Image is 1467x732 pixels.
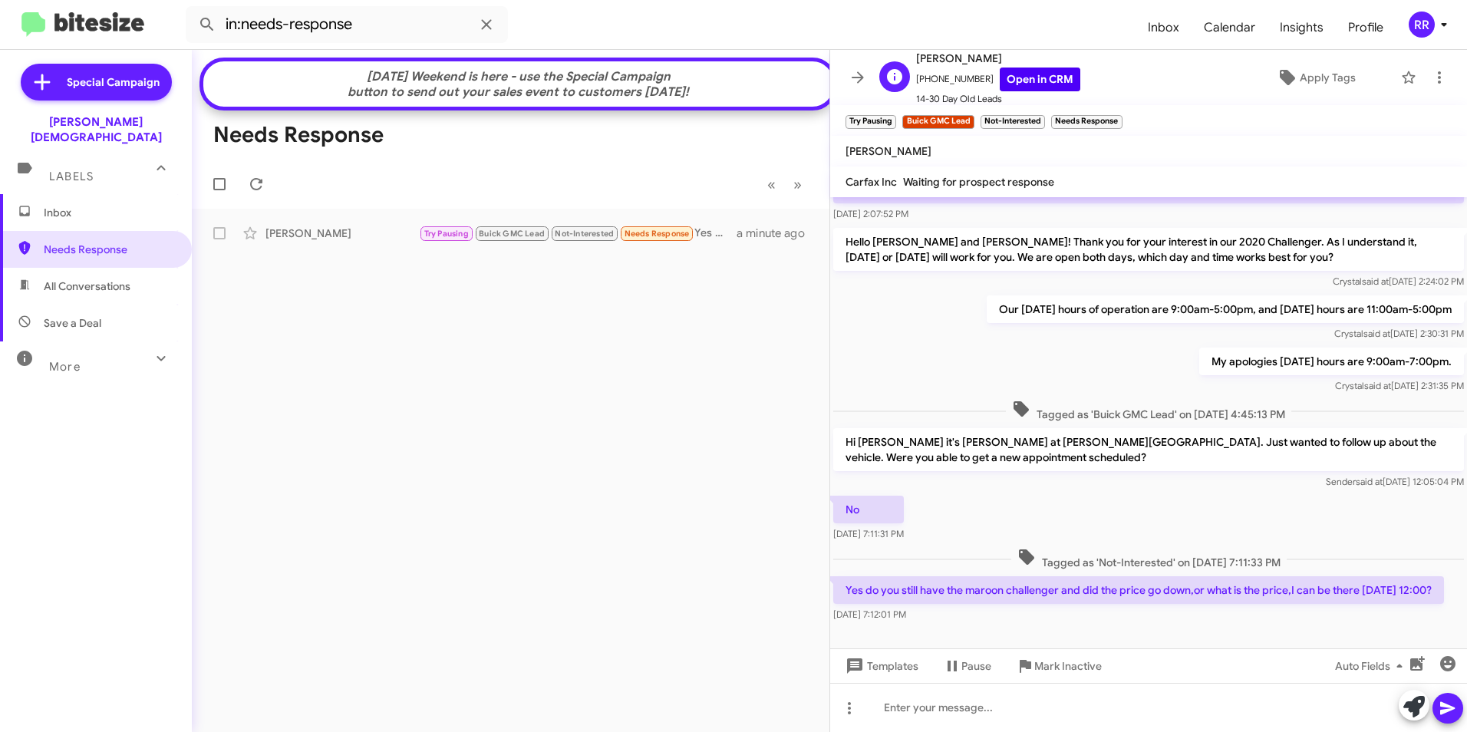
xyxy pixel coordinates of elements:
a: Insights [1268,5,1336,50]
span: Apply Tags [1300,64,1356,91]
span: Waiting for prospect response [903,175,1054,189]
span: Sender [DATE] 12:05:04 PM [1326,476,1464,487]
span: Crystal [DATE] 2:24:02 PM [1333,275,1464,287]
small: Buick GMC Lead [902,115,974,129]
small: Not-Interested [981,115,1045,129]
span: [PHONE_NUMBER] [916,68,1080,91]
span: Not-Interested [555,229,614,239]
span: Needs Response [44,242,174,257]
small: Try Pausing [846,115,896,129]
span: More [49,360,81,374]
input: Search [186,6,508,43]
button: RR [1396,12,1450,38]
span: Templates [842,652,918,680]
button: Next [784,169,811,200]
p: Yes do you still have the maroon challenger and did the price go down,or what is the price,I can ... [833,576,1444,604]
span: Labels [49,170,94,183]
a: Calendar [1192,5,1268,50]
button: Mark Inactive [1004,652,1114,680]
a: Open in CRM [1000,68,1080,91]
span: Mark Inactive [1034,652,1102,680]
span: said at [1363,328,1390,339]
small: Needs Response [1051,115,1122,129]
span: [DATE] 7:11:31 PM [833,528,904,539]
span: Special Campaign [67,74,160,90]
span: Buick GMC Lead [479,229,545,239]
span: 14-30 Day Old Leads [916,91,1080,107]
button: Apply Tags [1238,64,1393,91]
span: Pause [961,652,991,680]
span: Save a Deal [44,315,101,331]
button: Previous [758,169,785,200]
span: Crystal [DATE] 2:30:31 PM [1334,328,1464,339]
span: Crystal [DATE] 2:31:35 PM [1335,380,1464,391]
span: [DATE] 2:07:52 PM [833,208,908,219]
span: Try Pausing [424,229,469,239]
div: Yes do you still have the maroon challenger and did the price go down,or what is the price,I can ... [419,225,737,242]
span: said at [1356,476,1383,487]
span: said at [1362,275,1389,287]
span: » [793,175,802,194]
span: Tagged as 'Not-Interested' on [DATE] 7:11:33 PM [1011,548,1287,570]
p: Our [DATE] hours of operation are 9:00am-5:00pm, and [DATE] hours are 11:00am-5:00pm [987,295,1464,323]
span: Needs Response [625,229,690,239]
div: [PERSON_NAME] [265,226,419,241]
span: Carfax Inc [846,175,897,189]
div: a minute ago [737,226,817,241]
span: « [767,175,776,194]
h1: Needs Response [213,123,384,147]
p: Hi [PERSON_NAME] it's [PERSON_NAME] at [PERSON_NAME][GEOGRAPHIC_DATA]. Just wanted to follow up a... [833,428,1464,471]
span: [DATE] 7:12:01 PM [833,608,906,620]
span: Tagged as 'Buick GMC Lead' on [DATE] 4:45:13 PM [1006,400,1291,422]
p: My apologies [DATE] hours are 9:00am-7:00pm. [1199,348,1464,375]
div: RR [1409,12,1435,38]
p: No [833,496,904,523]
button: Pause [931,652,1004,680]
p: Hello [PERSON_NAME] and [PERSON_NAME]! Thank you for your interest in our 2020 Challenger. As I u... [833,228,1464,271]
span: Inbox [44,205,174,220]
nav: Page navigation example [759,169,811,200]
div: [DATE] Weekend is here - use the Special Campaign button to send out your sales event to customer... [211,69,826,100]
a: Special Campaign [21,64,172,101]
span: [PERSON_NAME] [916,49,1080,68]
span: Auto Fields [1335,652,1409,680]
a: Profile [1336,5,1396,50]
span: [PERSON_NAME] [846,144,931,158]
span: All Conversations [44,279,130,294]
button: Templates [830,652,931,680]
span: said at [1364,380,1391,391]
button: Auto Fields [1323,652,1421,680]
a: Inbox [1136,5,1192,50]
